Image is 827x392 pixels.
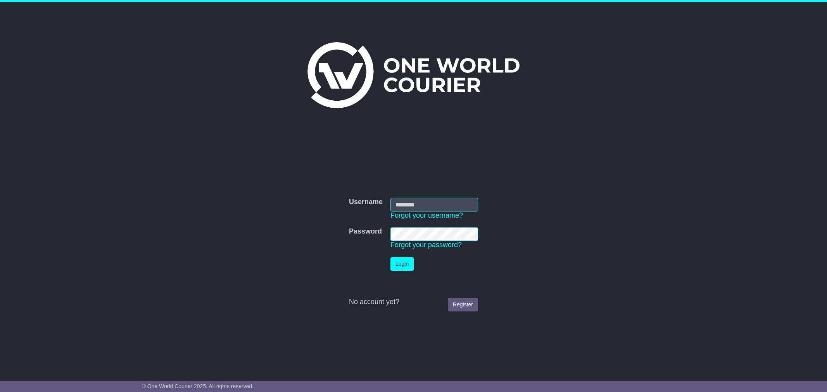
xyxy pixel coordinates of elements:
[390,241,462,249] a: Forgot your password?
[307,42,519,108] img: One World
[349,198,383,206] label: Username
[142,383,254,389] span: © One World Courier 2025. All rights reserved.
[349,227,382,236] label: Password
[448,298,478,311] a: Register
[390,211,463,219] a: Forgot your username?
[349,298,478,306] div: No account yet?
[390,257,414,271] button: Login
